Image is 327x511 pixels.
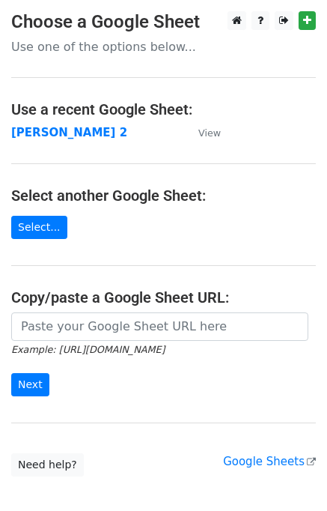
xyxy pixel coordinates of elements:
h4: Use a recent Google Sheet: [11,100,316,118]
input: Paste your Google Sheet URL here [11,312,308,341]
input: Next [11,373,49,396]
a: Need help? [11,453,84,477]
small: Example: [URL][DOMAIN_NAME] [11,344,165,355]
h3: Choose a Google Sheet [11,11,316,33]
a: Google Sheets [223,455,316,468]
h4: Copy/paste a Google Sheet URL: [11,288,316,306]
a: Select... [11,216,67,239]
p: Use one of the options below... [11,39,316,55]
h4: Select another Google Sheet: [11,187,316,205]
small: View [198,127,221,139]
a: [PERSON_NAME] 2 [11,126,127,139]
a: View [183,126,221,139]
